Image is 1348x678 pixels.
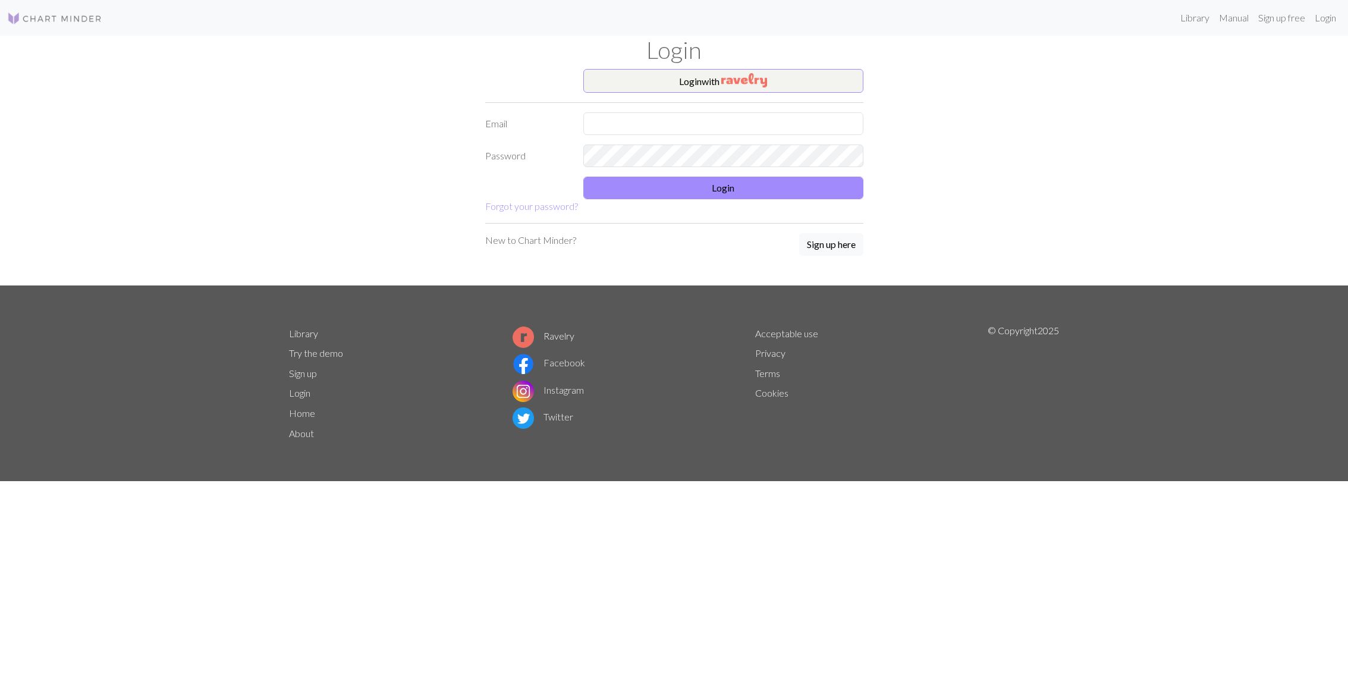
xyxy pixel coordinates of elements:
img: Ravelry logo [513,327,534,348]
a: Library [1176,6,1214,30]
a: Sign up free [1253,6,1310,30]
p: New to Chart Minder? [485,233,576,247]
a: Acceptable use [755,328,818,339]
p: © Copyright 2025 [988,324,1059,444]
label: Password [478,145,576,167]
button: Login [583,177,863,199]
a: Sign up [289,368,317,379]
a: About [289,428,314,439]
a: Manual [1214,6,1253,30]
a: Library [289,328,318,339]
a: Login [1310,6,1341,30]
a: Ravelry [513,330,574,341]
a: Forgot your password? [485,200,578,212]
button: Sign up here [799,233,863,256]
a: Home [289,407,315,419]
a: Login [289,387,310,398]
img: Logo [7,11,102,26]
a: Terms [755,368,780,379]
a: Privacy [755,347,785,359]
img: Twitter logo [513,407,534,429]
img: Facebook logo [513,353,534,375]
a: Twitter [513,411,573,422]
button: Loginwith [583,69,863,93]
a: Sign up here [799,233,863,257]
a: Cookies [755,387,788,398]
a: Try the demo [289,347,343,359]
h1: Login [282,36,1067,64]
a: Facebook [513,357,585,368]
img: Ravelry [721,73,767,87]
a: Instagram [513,384,584,395]
label: Email [478,112,576,135]
img: Instagram logo [513,381,534,402]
